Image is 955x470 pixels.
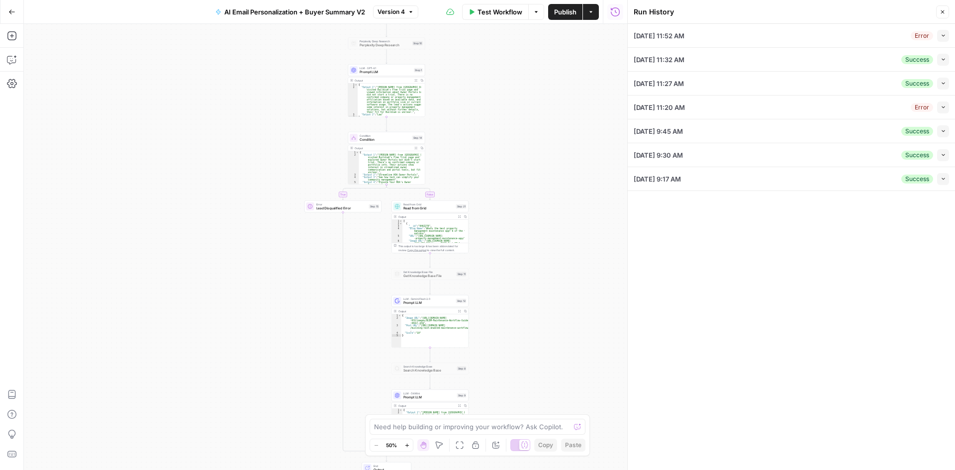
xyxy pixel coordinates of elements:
div: 2 [348,154,359,174]
div: Success [901,79,933,88]
div: Output [355,79,411,83]
div: Step 15 [369,204,380,209]
g: Edge from step_10 to step_1 [386,49,387,64]
button: Paste [561,439,585,452]
span: LLM · Gemini Flash 2.0 [403,297,454,301]
span: Perplexity Deep Research [360,39,410,43]
span: Prompt LLM [403,300,454,305]
span: Test Workflow [477,7,522,17]
span: Condition [360,137,410,142]
span: Publish [554,7,576,17]
div: This output is too large & has been abbreviated for review. to view the full content. [398,244,467,252]
div: ConditionConditionStep 14Output{ "Output 1":"[PERSON_NAME] from [GEOGRAPHIC_DATA], [GEOGRAPHIC_DA... [348,132,425,185]
span: Toggle code folding, rows 1 through 16 [399,409,402,411]
span: [DATE] 11:32 AM [634,55,684,65]
div: Error [911,31,933,40]
span: Perplexity Deep Research [360,43,410,48]
span: [DATE] 9:17 AM [634,174,681,184]
div: 2 [348,86,358,113]
span: Paste [565,441,581,450]
span: [DATE] 11:52 AM [634,31,684,41]
g: Edge from step_21 to step_11 [429,253,431,268]
div: Get Knowledge Base FileGet Knowledge Base FileStep 11 [391,268,469,280]
span: Search Knowledge Base [403,365,455,369]
button: Copy [534,439,557,452]
span: Toggle code folding, rows 1 through 16 [356,151,359,154]
div: Step 21 [456,204,467,209]
div: 3 [392,324,401,332]
div: 4 [392,227,403,235]
div: 3 [348,174,359,176]
div: LLM · GPT-4.1Prompt LLMStep 1Output{ "Output 1":"[PERSON_NAME] from [GEOGRAPHIC_DATA], [GEOGRAPHI... [348,64,425,117]
span: Get Knowledge Base File [403,270,455,274]
span: End [374,464,407,468]
div: 3 [392,225,403,227]
div: 4 [392,332,401,334]
span: Error [316,202,367,206]
span: Version 4 [378,7,405,16]
div: 3 [348,113,358,116]
div: Step 9 [457,393,467,398]
div: LLM · O4 MiniPrompt LLMStep 9Output{ "Output 1":"[PERSON_NAME] from [GEOGRAPHIC_DATA], [GEOGRAPHI... [391,389,469,442]
div: Success [901,151,933,160]
div: Perplexity Deep ResearchPerplexity Deep ResearchStep 10 [348,37,425,49]
div: Step 1 [414,68,423,73]
g: Edge from step_11 to step_12 [429,280,431,294]
button: Test Workflow [462,4,528,20]
span: [DATE] 9:45 AM [634,126,683,136]
span: Condition [360,134,410,138]
div: 1 [348,84,358,86]
span: Read from Grid [403,206,454,211]
button: Version 4 [373,5,418,18]
div: Search Knowledge BaseSearch Knowledge BaseStep 8 [391,363,469,375]
div: 6 [392,240,403,247]
span: Search Knowledge Base [403,368,455,373]
div: Success [901,55,933,64]
div: 2 [392,222,403,225]
div: 4 [348,116,358,118]
span: LLM · GPT-4.1 [360,66,412,70]
g: Edge from step_13 to step_10 [386,22,387,37]
span: Toggle code folding, rows 1 through 5 [398,314,401,317]
div: Error [911,103,933,112]
div: 5 [392,235,403,240]
span: Copy the output [407,249,426,252]
div: Success [901,175,933,184]
div: 4 [348,176,359,181]
g: Edge from step_12 to step_8 [429,348,431,362]
span: Toggle code folding, rows 1 through 10 [399,220,402,222]
span: Get Knowledge Base File [403,274,455,279]
div: ErrorLead Disqualified ErrorStep 15 [304,200,382,212]
span: Prompt LLM [360,70,412,75]
span: Read from Grid [403,202,454,206]
g: Edge from step_14-conditional-end to end [386,453,387,462]
div: 5 [392,334,401,337]
div: Success [901,127,933,136]
span: [DATE] 11:20 AM [634,102,685,112]
div: Step 12 [456,299,467,303]
div: Output [398,215,455,219]
button: AI Email Personalization + Buyer Summary V2 [209,4,371,20]
span: AI Email Personalization + Buyer Summary V2 [224,7,365,17]
span: [DATE] 9:30 AM [634,150,683,160]
button: Publish [548,4,582,20]
g: Edge from step_15 to step_14-conditional-end [343,212,387,454]
div: Output [398,404,455,408]
g: Edge from step_14 to step_21 [386,185,431,200]
g: Edge from step_14 to step_15 [342,185,386,200]
div: LLM · Gemini Flash 2.0Prompt LLMStep 12Output{ "Image URL":"[URL][DOMAIN_NAME] -032/images/BLDM-M... [391,295,469,348]
div: 1 [392,409,403,411]
div: Output [355,146,411,150]
span: [DATE] 11:27 AM [634,79,684,89]
div: 1 [392,314,401,317]
g: Edge from step_1 to step_14 [386,117,387,131]
div: 2 [392,411,403,431]
span: Lead Disqualified Error [316,206,367,211]
div: 5 [348,181,359,186]
div: Read from GridRead from GridStep 21Output[ { "__id":"9462270", "Blog Name":"Whats the best proper... [391,200,469,253]
div: Output [398,309,455,313]
g: Edge from step_8 to step_9 [429,375,431,389]
div: 1 [392,220,403,222]
span: Copy [538,441,553,450]
div: Step 14 [412,136,423,140]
